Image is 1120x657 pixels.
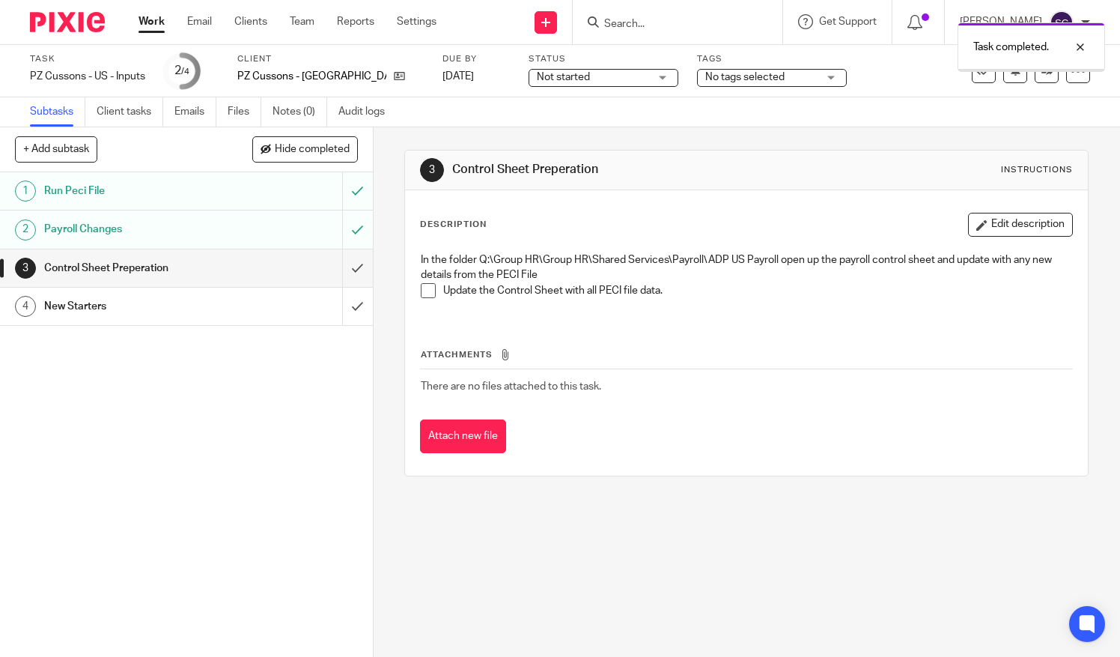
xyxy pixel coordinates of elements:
[30,69,145,84] div: PZ Cussons - US - Inputs
[420,420,506,453] button: Attach new file
[15,296,36,317] div: 4
[442,71,474,82] span: [DATE]
[973,40,1049,55] p: Task completed.
[1050,10,1074,34] img: svg%3E
[421,381,601,392] span: There are no files attached to this task.
[705,72,785,82] span: No tags selected
[44,257,233,279] h1: Control Sheet Preperation
[338,97,396,127] a: Audit logs
[30,12,105,32] img: Pixie
[968,213,1073,237] button: Edit description
[290,14,314,29] a: Team
[537,72,590,82] span: Not started
[97,97,163,127] a: Client tasks
[452,162,779,178] h1: Control Sheet Preperation
[397,14,436,29] a: Settings
[252,136,358,162] button: Hide completed
[15,219,36,240] div: 2
[529,53,678,65] label: Status
[15,136,97,162] button: + Add subtask
[15,181,36,202] div: 1
[174,97,216,127] a: Emails
[421,252,1072,283] p: In the folder Q:\Group HR\Group HR\Shared Services\Payroll\ADP US Payroll open up the payroll con...
[443,283,1072,298] p: Update the Control Sheet with all PECI file data.
[181,67,189,76] small: /4
[30,53,145,65] label: Task
[442,53,510,65] label: Due by
[273,97,327,127] a: Notes (0)
[44,218,233,240] h1: Payroll Changes
[30,97,85,127] a: Subtasks
[420,158,444,182] div: 3
[420,219,487,231] p: Description
[44,180,233,202] h1: Run Peci File
[15,258,36,279] div: 3
[228,97,261,127] a: Files
[234,14,267,29] a: Clients
[1001,164,1073,176] div: Instructions
[187,14,212,29] a: Email
[174,62,189,79] div: 2
[275,144,350,156] span: Hide completed
[421,351,493,359] span: Attachments
[237,69,386,84] p: PZ Cussons - [GEOGRAPHIC_DATA]
[44,295,233,318] h1: New Starters
[237,53,424,65] label: Client
[337,14,374,29] a: Reports
[139,14,165,29] a: Work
